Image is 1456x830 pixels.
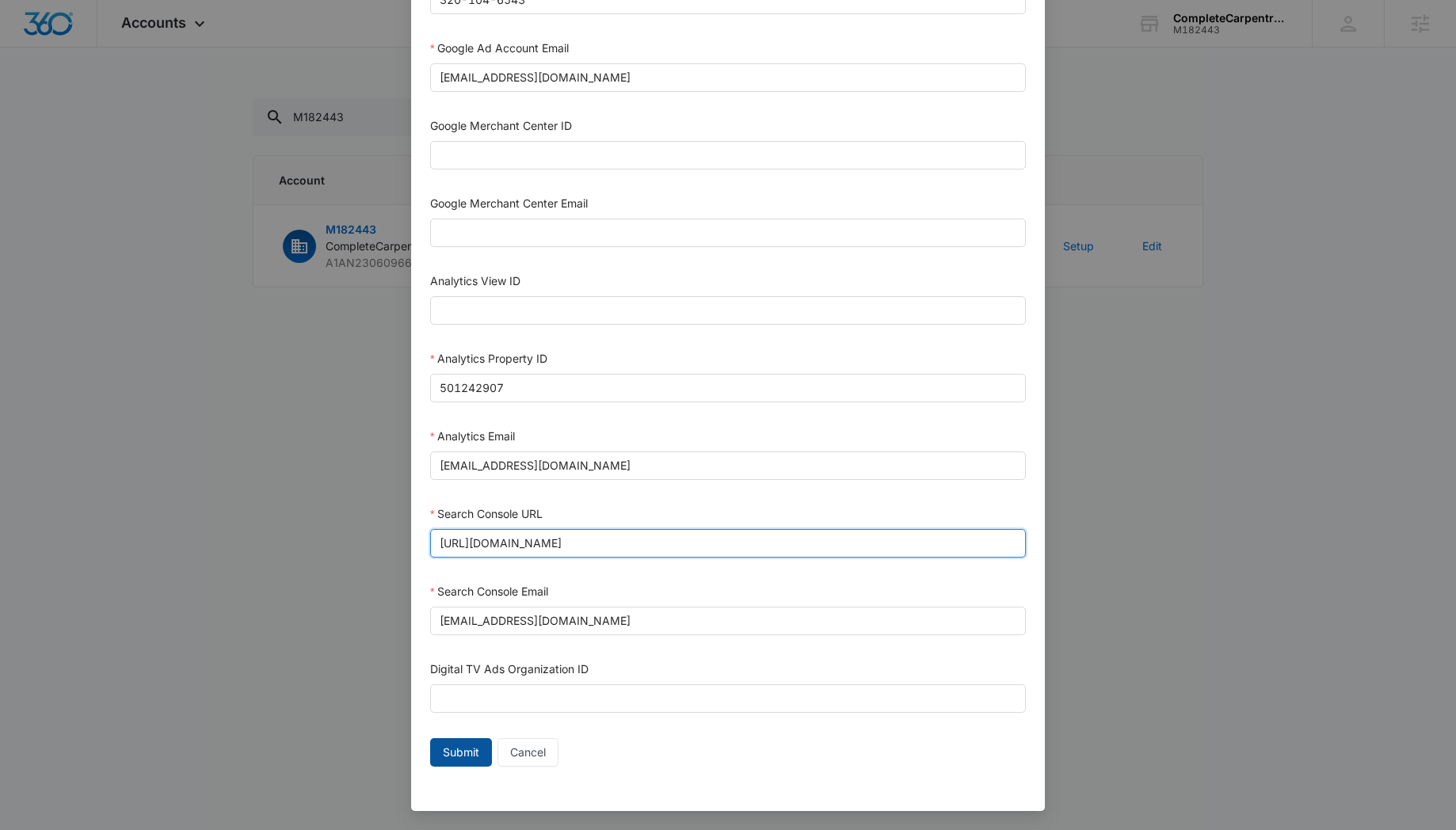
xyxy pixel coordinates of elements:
[430,451,1026,480] input: Analytics Email
[430,196,588,210] label: Google Merchant Center Email
[430,352,547,365] label: Analytics Property ID
[430,684,1026,713] input: Digital TV Ads Organization ID
[430,507,543,520] label: Search Console URL
[430,738,492,767] button: Submit
[430,584,548,598] label: Search Console Email
[430,296,1026,325] input: Analytics View ID
[443,744,479,761] span: Submit
[430,374,1026,402] input: Analytics Property ID
[430,63,1026,92] input: Google Ad Account Email
[430,141,1026,169] input: Google Merchant Center ID
[510,744,546,761] span: Cancel
[430,529,1026,558] input: Search Console URL
[430,429,515,443] label: Analytics Email
[430,41,569,55] label: Google Ad Account Email
[430,662,589,676] label: Digital TV Ads Organization ID
[430,219,1026,247] input: Google Merchant Center Email
[497,738,558,767] button: Cancel
[430,607,1026,635] input: Search Console Email
[430,274,520,287] label: Analytics View ID
[430,119,572,132] label: Google Merchant Center ID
